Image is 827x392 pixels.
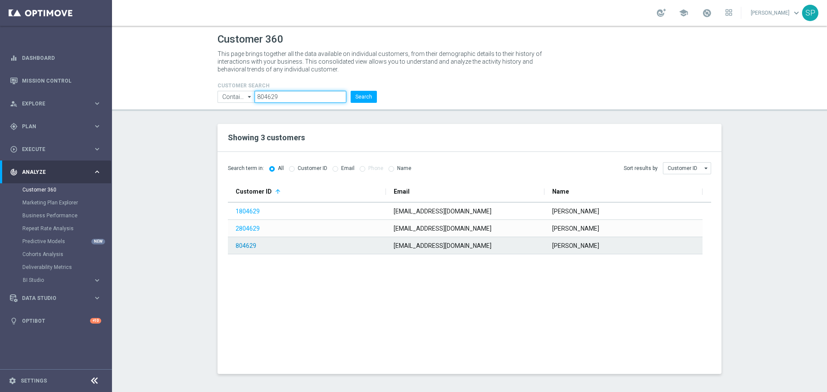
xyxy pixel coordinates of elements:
a: [PERSON_NAME]keyboard_arrow_down [750,6,802,19]
i: play_circle_outline [10,145,18,153]
i: keyboard_arrow_right [93,276,101,284]
i: lightbulb [10,317,18,325]
div: BI Studio [22,274,111,287]
a: 804629 [236,242,256,249]
span: Analyze [22,170,93,175]
span: Sort results by [624,165,658,172]
i: gps_fixed [10,123,18,130]
button: Data Studio keyboard_arrow_right [9,295,102,302]
span: Email [394,188,410,195]
span: [PERSON_NAME] [552,225,599,232]
div: Press SPACE to select this row. [228,203,703,220]
span: Data Studio [22,296,93,301]
div: Analyze [10,168,93,176]
a: Customer 360 [22,186,90,193]
span: Name [552,188,569,195]
div: Dashboard [10,46,101,69]
span: Customer ID [236,188,272,195]
button: Search [351,91,377,103]
h1: Customer 360 [218,33,721,46]
div: Customer 360 [22,183,111,196]
div: Press SPACE to select this row. [228,220,703,237]
button: track_changes Analyze keyboard_arrow_right [9,169,102,176]
div: Optibot [10,309,101,332]
div: Repeat Rate Analysis [22,222,111,235]
i: keyboard_arrow_right [93,294,101,302]
button: play_circle_outline Execute keyboard_arrow_right [9,146,102,153]
a: Cohorts Analysis [22,251,90,258]
div: Explore [10,100,93,108]
span: Execute [22,147,93,152]
span: Explore [22,101,93,106]
div: Execute [10,145,93,153]
span: school [679,8,688,18]
a: Predictive Models [22,238,90,245]
span: BI Studio [23,278,84,283]
a: Settings [21,378,47,383]
label: All [278,165,284,172]
div: Plan [10,123,93,130]
label: Email [341,165,354,172]
span: [PERSON_NAME] [552,242,599,249]
input: Enter CID, Email, name or phone [255,91,346,103]
div: Mission Control [10,69,101,92]
a: Marketing Plan Explorer [22,199,90,206]
span: Showing 3 customers [228,133,305,142]
span: keyboard_arrow_down [792,8,801,18]
a: Deliverability Metrics [22,264,90,271]
button: Mission Control [9,77,102,84]
div: NEW [91,239,105,244]
i: keyboard_arrow_right [93,145,101,153]
i: track_changes [10,168,18,176]
div: Deliverability Metrics [22,261,111,274]
a: Dashboard [22,46,101,69]
i: person_search [10,100,18,108]
button: BI Studio keyboard_arrow_right [22,277,102,284]
i: arrow_drop_down [246,91,254,102]
i: arrow_drop_down [702,163,711,174]
h4: CUSTOMER SEARCH [218,83,377,89]
input: Customer ID [663,162,711,174]
div: Predictive Models [22,235,111,248]
button: gps_fixed Plan keyboard_arrow_right [9,123,102,130]
div: Data Studio [10,294,93,302]
button: equalizer Dashboard [9,55,102,62]
div: Press SPACE to select this row. [228,237,703,254]
i: keyboard_arrow_right [93,168,101,176]
label: Customer ID [298,165,327,172]
label: Name [397,165,411,172]
button: lightbulb Optibot +10 [9,318,102,324]
a: Repeat Rate Analysis [22,225,90,232]
span: [EMAIL_ADDRESS][DOMAIN_NAME] [394,208,491,215]
span: [EMAIL_ADDRESS][DOMAIN_NAME] [394,225,491,232]
span: [PERSON_NAME] [552,208,599,215]
div: +10 [90,318,101,324]
span: Search term in: [228,165,264,172]
a: Business Performance [22,212,90,219]
span: Plan [22,124,93,129]
input: Contains [218,91,255,103]
div: Business Performance [22,209,111,222]
div: Marketing Plan Explorer [22,196,111,209]
p: This page brings together all the data available on individual customers, from their demographic ... [218,50,549,73]
a: 1804629 [236,208,260,215]
button: person_search Explore keyboard_arrow_right [9,100,102,107]
i: settings [9,377,16,385]
div: Cohorts Analysis [22,248,111,261]
a: 2804629 [236,225,260,232]
div: BI Studio [23,278,93,283]
a: Optibot [22,309,90,332]
label: Phone [368,165,383,172]
span: [EMAIL_ADDRESS][DOMAIN_NAME] [394,242,491,249]
i: keyboard_arrow_right [93,122,101,130]
i: equalizer [10,54,18,62]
